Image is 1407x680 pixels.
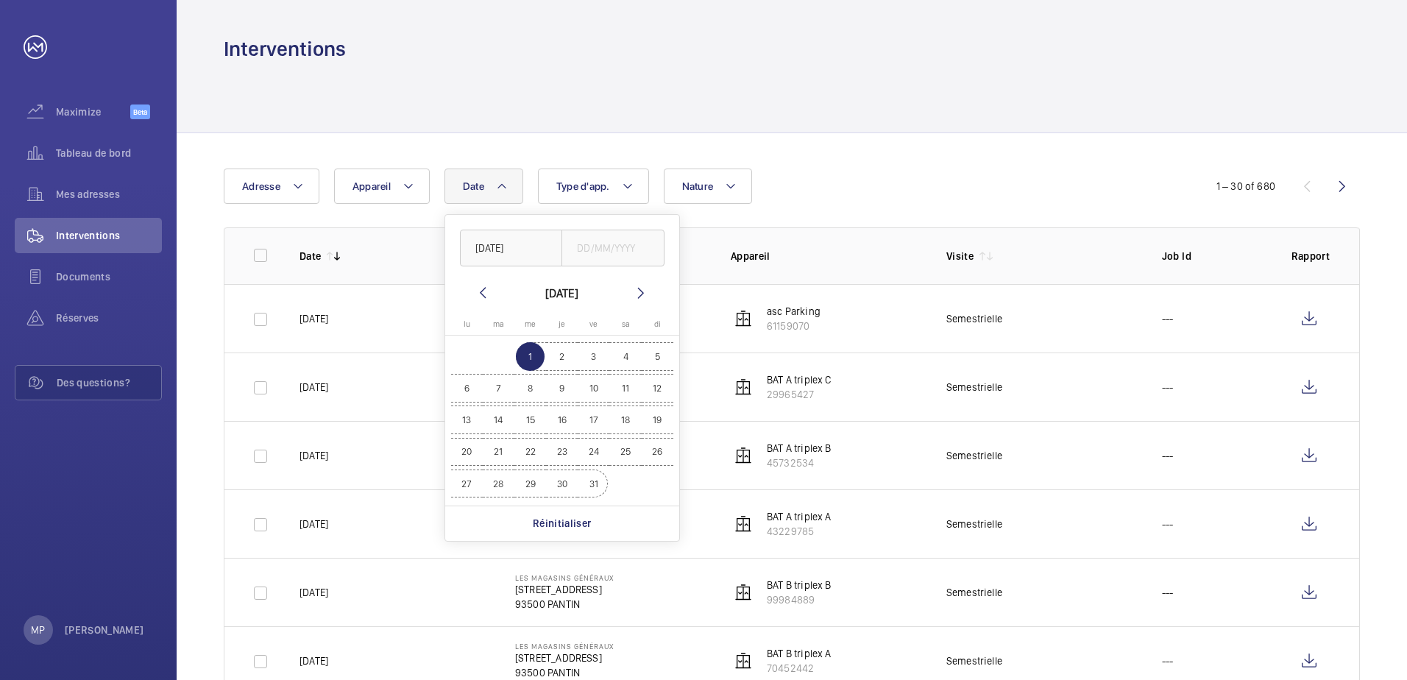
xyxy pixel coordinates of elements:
[767,441,832,456] p: BAT A triplex B
[334,169,430,204] button: Appareil
[734,652,752,670] img: elevator.svg
[546,468,578,500] button: 30 janvier 2025
[514,341,546,372] button: 1 janvier 2025
[1162,585,1174,600] p: ---
[515,651,614,665] p: [STREET_ADDRESS]
[483,468,514,500] button: 28 janvier 2025
[578,436,609,467] button: 24 janvier 2025
[579,438,608,467] span: 24
[300,249,321,263] p: Date
[451,404,483,436] button: 13 janvier 2025
[767,372,832,387] p: BAT A triplex C
[767,661,832,676] p: 70452442
[734,310,752,327] img: elevator.svg
[643,374,672,403] span: 12
[65,623,144,637] p: [PERSON_NAME]
[224,35,346,63] h1: Interventions
[734,584,752,601] img: elevator.svg
[516,470,545,498] span: 29
[547,374,576,403] span: 9
[483,372,514,404] button: 7 janvier 2025
[56,146,162,160] span: Tableau de bord
[484,470,513,498] span: 28
[56,228,162,243] span: Interventions
[453,405,481,434] span: 13
[546,436,578,467] button: 23 janvier 2025
[352,180,391,192] span: Appareil
[643,405,672,434] span: 19
[609,404,641,436] button: 18 janvier 2025
[451,436,483,467] button: 20 janvier 2025
[515,573,614,582] p: Les Magasins Généraux
[515,582,614,597] p: [STREET_ADDRESS]
[56,269,162,284] span: Documents
[453,374,481,403] span: 6
[561,230,664,266] input: DD/MM/YYYY
[484,405,513,434] span: 14
[547,342,576,371] span: 2
[579,342,608,371] span: 3
[682,180,714,192] span: Nature
[300,517,328,531] p: [DATE]
[300,448,328,463] p: [DATE]
[300,585,328,600] p: [DATE]
[300,654,328,668] p: [DATE]
[545,284,578,302] div: [DATE]
[578,468,609,500] button: 31 janvier 2025
[559,319,565,329] span: je
[56,105,130,119] span: Maximize
[1162,380,1174,394] p: ---
[57,375,161,390] span: Des questions?
[556,180,610,192] span: Type d'app.
[609,436,641,467] button: 25 janvier 2025
[1291,249,1330,263] p: Rapport
[516,342,545,371] span: 1
[516,374,545,403] span: 8
[451,468,483,500] button: 27 janvier 2025
[514,404,546,436] button: 15 janvier 2025
[300,311,328,326] p: [DATE]
[1216,179,1275,194] div: 1 – 30 of 680
[451,372,483,404] button: 6 janvier 2025
[609,372,641,404] button: 11 janvier 2025
[546,372,578,404] button: 9 janvier 2025
[734,515,752,533] img: elevator.svg
[516,405,545,434] span: 15
[578,404,609,436] button: 17 janvier 2025
[515,597,614,612] p: 93500 PANTIN
[946,517,1002,531] div: Semestrielle
[31,623,45,637] p: MP
[767,319,821,333] p: 61159070
[946,380,1002,394] div: Semestrielle
[463,180,484,192] span: Date
[643,438,672,467] span: 26
[546,341,578,372] button: 2 janvier 2025
[612,342,640,371] span: 4
[300,380,328,394] p: [DATE]
[642,341,673,372] button: 5 janvier 2025
[547,405,576,434] span: 16
[946,448,1002,463] div: Semestrielle
[612,405,640,434] span: 18
[642,436,673,467] button: 26 janvier 2025
[515,642,614,651] p: Les Magasins Généraux
[515,665,614,680] p: 93500 PANTIN
[493,319,504,329] span: ma
[525,319,536,329] span: me
[483,436,514,467] button: 21 janvier 2025
[224,169,319,204] button: Adresse
[643,342,672,371] span: 5
[731,249,923,263] p: Appareil
[483,404,514,436] button: 14 janvier 2025
[242,180,280,192] span: Adresse
[516,438,545,467] span: 22
[946,311,1002,326] div: Semestrielle
[767,387,832,402] p: 29965427
[767,509,832,524] p: BAT A triplex A
[664,169,753,204] button: Nature
[464,319,470,329] span: lu
[734,447,752,464] img: elevator.svg
[514,436,546,467] button: 22 janvier 2025
[767,524,832,539] p: 43229785
[946,585,1002,600] div: Semestrielle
